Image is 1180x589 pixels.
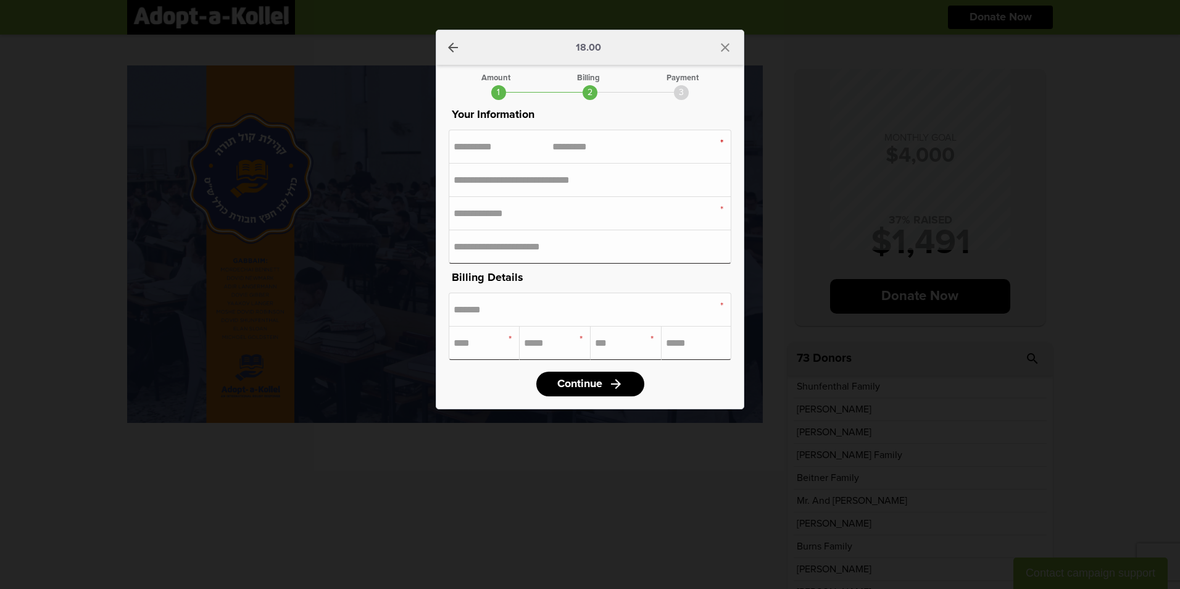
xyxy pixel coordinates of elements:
i: arrow_forward [609,377,623,391]
p: 18.00 [576,43,601,52]
div: 3 [674,85,689,100]
p: Billing Details [449,269,731,286]
div: Billing [577,74,600,82]
div: 1 [491,85,506,100]
a: Continuearrow_forward [536,372,644,396]
span: Continue [557,378,602,390]
i: close [718,40,733,55]
div: Payment [667,74,699,82]
p: Your Information [449,106,731,123]
a: arrow_back [446,40,460,55]
div: Amount [481,74,510,82]
div: 2 [583,85,597,100]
